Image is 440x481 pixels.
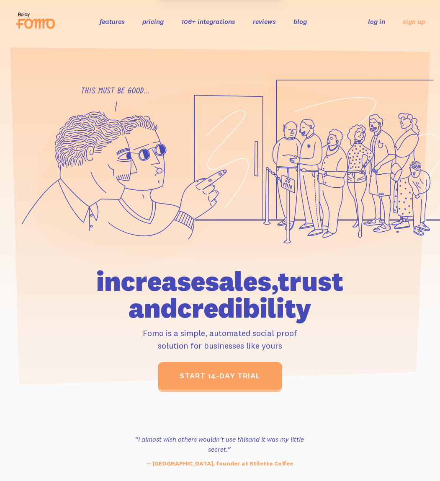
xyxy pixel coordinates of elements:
[253,17,276,26] a: reviews
[135,459,304,468] p: — [GEOGRAPHIC_DATA], founder at Stiletto Coffee
[403,17,425,26] a: sign up
[142,17,164,26] a: pricing
[135,434,304,454] h3: “I almost wish others wouldn't use this and it was my little secret.”
[181,17,235,26] a: 106+ integrations
[75,268,365,322] h1: increase sales, trust and credibility
[75,327,365,352] p: Fomo is a simple, automated social proof solution for businesses like yours
[368,17,385,26] a: log in
[100,17,125,26] a: features
[293,17,307,26] a: blog
[158,362,282,390] a: start 14-day trial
